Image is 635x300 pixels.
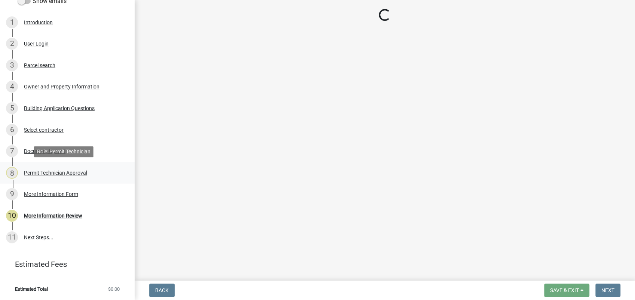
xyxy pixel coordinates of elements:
button: Back [149,284,175,297]
button: Save & Exit [544,284,589,297]
div: 5 [6,102,18,114]
span: Back [155,287,169,293]
div: Owner and Property Information [24,84,99,89]
div: More Information Form [24,191,78,197]
span: Estimated Total [15,287,48,291]
div: 2 [6,38,18,50]
div: 3 [6,59,18,71]
div: 10 [6,210,18,222]
div: User Login [24,41,49,46]
a: Estimated Fees [6,257,123,272]
div: More Information Review [24,213,82,218]
div: Select contractor [24,127,64,132]
button: Next [595,284,620,297]
span: Next [601,287,614,293]
span: $0.00 [108,287,120,291]
div: 6 [6,124,18,136]
div: Role: Permit Technician [34,146,93,157]
div: Introduction [24,20,53,25]
div: Building Application Questions [24,106,95,111]
div: 1 [6,16,18,28]
div: Document Upload [24,149,65,154]
div: 9 [6,188,18,200]
div: 8 [6,167,18,179]
div: 4 [6,81,18,93]
div: 11 [6,231,18,243]
div: Parcel search [24,63,55,68]
div: 7 [6,145,18,157]
span: Save & Exit [550,287,579,293]
div: Permit Technician Approval [24,170,87,175]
